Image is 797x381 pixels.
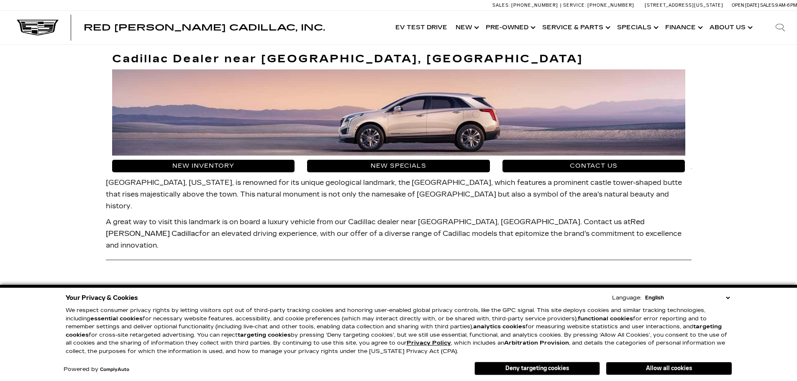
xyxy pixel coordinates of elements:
strong: targeting cookies [238,332,291,338]
a: Contact Us [502,160,685,172]
a: Sales: [PHONE_NUMBER] [492,3,560,8]
a: [STREET_ADDRESS][US_STATE] [645,3,723,8]
p: [GEOGRAPHIC_DATA], [US_STATE], is renowned for its unique geological landmark, the [GEOGRAPHIC_DA... [106,177,692,212]
span: 9 AM-6 PM [775,3,797,8]
span: Open [DATE] [732,3,759,8]
strong: essential cookies [90,315,143,322]
span: [PHONE_NUMBER] [511,3,558,8]
a: EV Test Drive [391,11,451,44]
a: Specials [613,11,661,44]
strong: analytics cookies [473,323,525,330]
span: Red [PERSON_NAME] Cadillac, Inc. [84,23,325,33]
a: Red [PERSON_NAME] Cadillac, Inc. [84,23,325,32]
a: Service: [PHONE_NUMBER] [560,3,636,8]
span: Sales: [760,3,775,8]
img: Cadillac Dealer [112,69,685,156]
select: Language Select [643,294,732,302]
a: Privacy Policy [407,340,451,346]
a: New [451,11,482,44]
a: Service & Parts [538,11,613,44]
span: [PHONE_NUMBER] [587,3,634,8]
a: Red [PERSON_NAME] Cadillac [106,218,645,238]
a: About Us [705,11,755,44]
strong: targeting cookies [66,323,722,338]
span: Sales: [492,3,510,8]
div: Powered by [64,367,129,372]
a: New Specials [307,160,490,172]
button: Allow all cookies [606,362,732,375]
strong: Arbitration Provision [504,340,569,346]
strong: Cadillac Dealer near [GEOGRAPHIC_DATA], [GEOGRAPHIC_DATA] [112,52,583,65]
strong: functional cookies [578,315,633,322]
span: Your Privacy & Cookies [66,292,138,304]
p: We respect consumer privacy rights by letting visitors opt out of third-party tracking cookies an... [66,307,732,355]
p: A great way to visit this landmark is on board a luxury vehicle from our Cadillac dealer near [GE... [106,216,692,251]
a: ComplyAuto [100,367,129,372]
a: Finance [661,11,705,44]
a: New Inventory [112,160,295,172]
div: Language: [612,295,641,301]
img: Cadillac Dark Logo with Cadillac White Text [17,20,59,36]
button: Deny targeting cookies [474,362,600,375]
span: Service: [563,3,586,8]
a: Pre-Owned [482,11,538,44]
